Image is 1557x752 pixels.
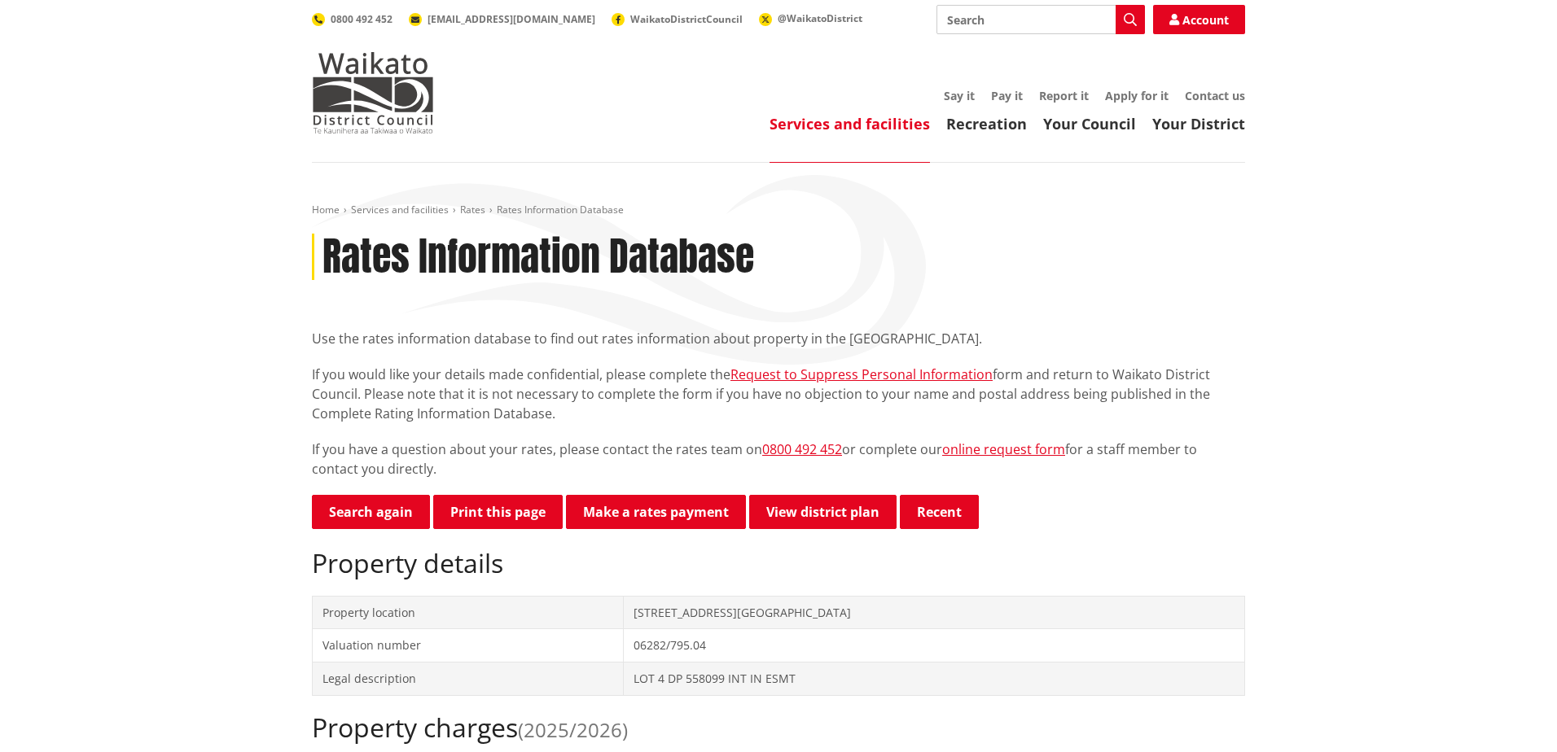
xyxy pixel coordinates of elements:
nav: breadcrumb [312,203,1245,217]
a: Report it [1039,88,1089,103]
h1: Rates Information Database [322,234,754,281]
a: Your Council [1043,114,1136,133]
span: 0800 492 452 [331,12,393,26]
p: If you have a question about your rates, please contact the rates team on or complete our for a s... [312,439,1245,479]
a: Services and facilities [770,114,930,133]
td: Legal description [313,662,624,695]
button: Print this page [433,495,563,529]
p: Use the rates information database to find out rates information about property in the [GEOGRAPHI... [312,329,1245,348]
a: 0800 492 452 [312,12,393,26]
button: Recent [900,495,979,529]
a: @WaikatoDistrict [759,11,862,25]
a: Pay it [991,88,1023,103]
a: Account [1153,5,1245,34]
a: WaikatoDistrictCouncil [612,12,743,26]
a: View district plan [749,495,897,529]
a: Make a rates payment [566,495,746,529]
a: Recreation [946,114,1027,133]
span: Rates Information Database [497,203,624,216]
img: Waikato District Council - Te Kaunihera aa Takiwaa o Waikato [312,52,434,133]
span: (2025/2026) [518,716,628,743]
span: WaikatoDistrictCouncil [630,12,743,26]
h2: Property details [312,548,1245,579]
a: [EMAIL_ADDRESS][DOMAIN_NAME] [409,12,595,26]
a: Request to Suppress Personal Information [730,365,993,383]
a: Home [312,203,340,216]
a: Your District [1152,114,1245,133]
a: Rates [460,203,485,216]
a: 0800 492 452 [762,440,842,458]
p: If you would like your details made confidential, please complete the form and return to Waikato ... [312,365,1245,423]
a: online request form [942,440,1065,458]
td: Valuation number [313,629,624,662]
span: @WaikatoDistrict [778,11,862,25]
td: LOT 4 DP 558099 INT IN ESMT [623,662,1244,695]
td: Property location [313,596,624,629]
a: Say it [944,88,975,103]
h2: Property charges [312,712,1245,743]
td: [STREET_ADDRESS][GEOGRAPHIC_DATA] [623,596,1244,629]
a: Contact us [1185,88,1245,103]
a: Search again [312,495,430,529]
span: [EMAIL_ADDRESS][DOMAIN_NAME] [428,12,595,26]
td: 06282/795.04 [623,629,1244,662]
input: Search input [936,5,1145,34]
a: Services and facilities [351,203,449,216]
a: Apply for it [1105,88,1169,103]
